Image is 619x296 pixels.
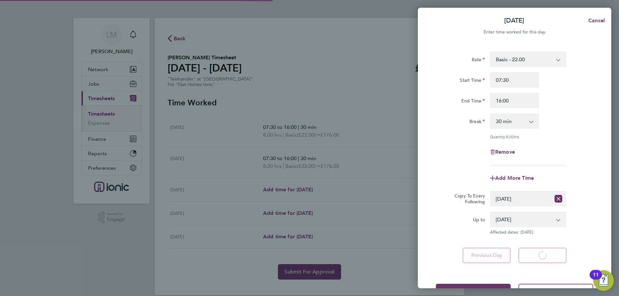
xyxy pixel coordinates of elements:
[504,16,524,25] p: [DATE]
[460,77,485,85] label: Start Time
[490,176,534,181] button: Add More Time
[469,119,485,126] label: Break
[473,217,485,224] label: Up to
[593,270,614,291] button: Open Resource Center, 11 new notifications
[490,72,539,88] input: E.g. 08:00
[490,149,515,155] button: Remove
[495,149,515,155] span: Remove
[593,275,599,283] div: 11
[495,175,534,181] span: Add More Time
[578,14,611,27] button: Cancel
[449,193,485,205] label: Copy To Every Following
[418,28,611,36] div: Enter time worked for this day.
[490,134,566,139] div: Quantity: hrs
[506,134,514,139] span: 8.00
[490,93,539,108] input: E.g. 18:00
[490,230,566,235] span: Affected dates: [DATE]
[586,17,605,24] span: Cancel
[555,192,562,206] button: Reset selection
[461,98,485,106] label: End Time
[472,57,485,64] label: Rate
